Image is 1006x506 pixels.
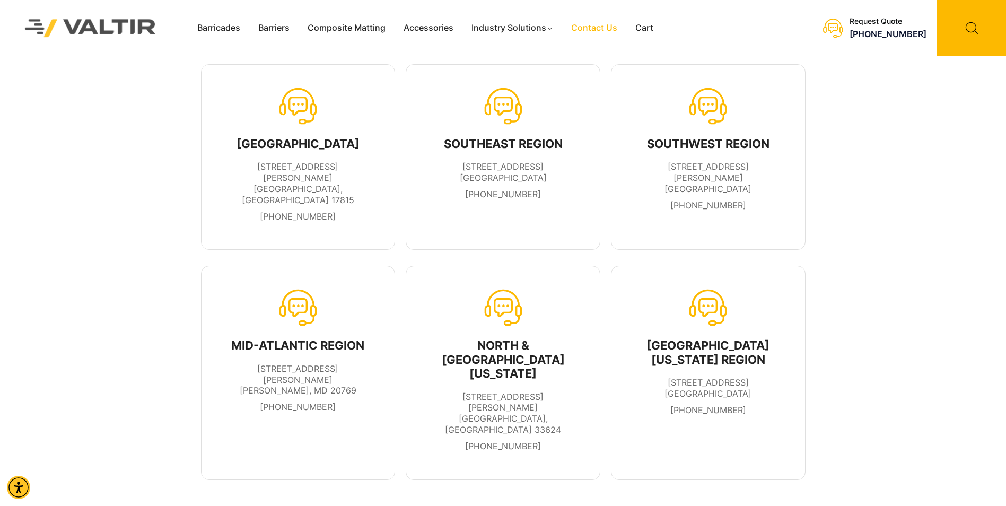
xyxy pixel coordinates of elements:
[188,20,249,36] a: Barricades
[850,17,926,26] div: Request Quote
[634,137,783,151] div: SOUTHWEST REGION
[224,338,373,352] div: MID-ATLANTIC REGION
[299,20,395,36] a: Composite Matting
[242,161,354,205] span: [STREET_ADDRESS][PERSON_NAME] [GEOGRAPHIC_DATA], [GEOGRAPHIC_DATA] 17815
[395,20,462,36] a: Accessories
[240,363,356,396] span: [STREET_ADDRESS][PERSON_NAME] [PERSON_NAME], MD 20769
[462,20,563,36] a: Industry Solutions
[7,476,30,499] div: Accessibility Menu
[465,441,541,451] a: call +012345678
[11,5,170,50] img: Valtir Rentals
[428,338,578,380] div: NORTH & [GEOGRAPHIC_DATA][US_STATE]
[444,137,563,151] div: SOUTHEAST REGION
[224,137,373,151] div: [GEOGRAPHIC_DATA]
[626,20,662,36] a: Cart
[664,161,751,194] span: [STREET_ADDRESS][PERSON_NAME] [GEOGRAPHIC_DATA]
[664,377,751,399] span: [STREET_ADDRESS] [GEOGRAPHIC_DATA]
[260,211,336,222] a: call tel:570-380-2856
[850,29,926,39] a: call (888) 496-3625
[670,405,746,415] a: call 954-984-4494
[249,20,299,36] a: Barriers
[634,338,783,367] div: [GEOGRAPHIC_DATA][US_STATE] REGION
[460,161,547,183] span: [STREET_ADDRESS] [GEOGRAPHIC_DATA]
[670,200,746,211] a: call +012345678
[562,20,626,36] a: Contact Us
[260,402,336,412] a: call 301-666-3380
[465,189,541,199] a: call 770-947-5103
[445,391,561,435] span: [STREET_ADDRESS][PERSON_NAME] [GEOGRAPHIC_DATA], [GEOGRAPHIC_DATA] 33624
